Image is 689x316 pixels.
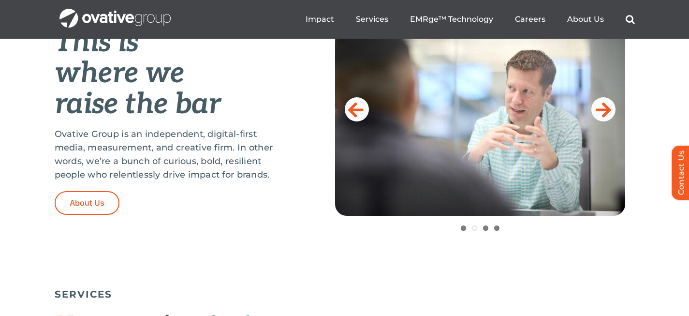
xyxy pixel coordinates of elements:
[626,15,635,24] a: Search
[55,191,120,215] a: About Us
[494,226,499,231] a: 4
[472,226,477,231] a: 2
[55,127,287,181] p: Ovative Group is an independent, digital-first media, measurement, and creative firm. In other wo...
[55,87,220,122] em: raise the bar
[483,226,488,231] a: 3
[306,15,334,24] a: Impact
[55,288,635,300] h5: SERVICES
[59,8,171,17] a: OG_Full_horizontal_WHT
[461,226,466,231] a: 1
[70,198,105,208] span: About Us
[306,4,635,35] nav: Menu
[55,56,185,91] em: where we
[515,15,545,24] a: Careers
[410,15,493,24] a: EMRge™ Technology
[356,15,388,24] a: Services
[567,15,604,24] a: About Us
[335,22,625,216] img: Home-Raise-the-Bar-2.jpeg
[55,25,139,60] em: This is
